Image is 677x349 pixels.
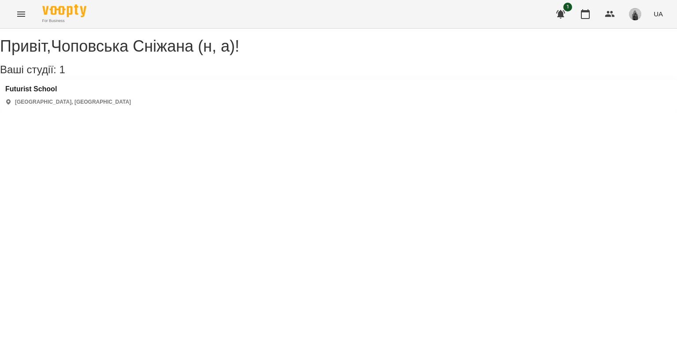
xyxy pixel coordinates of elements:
[42,4,86,17] img: Voopty Logo
[5,85,131,93] a: Futurist School
[650,6,666,22] button: UA
[15,98,131,106] p: [GEOGRAPHIC_DATA], [GEOGRAPHIC_DATA]
[563,3,572,11] span: 1
[59,64,65,75] span: 1
[11,4,32,25] button: Menu
[42,18,86,24] span: For Business
[629,8,641,20] img: 465148d13846e22f7566a09ee851606a.jpeg
[654,9,663,19] span: UA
